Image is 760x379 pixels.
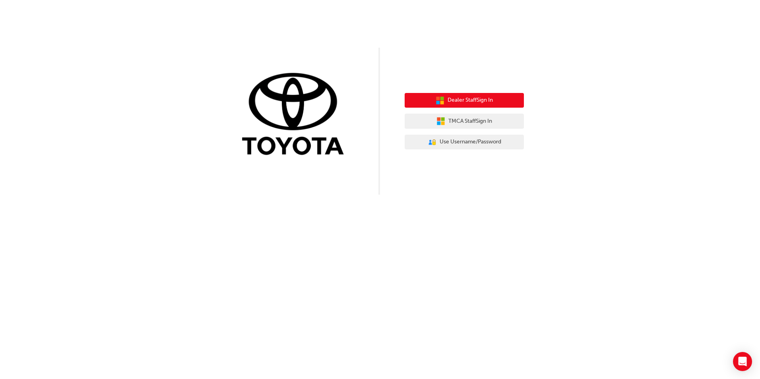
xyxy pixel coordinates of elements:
button: Dealer StaffSign In [405,93,524,108]
img: Trak [236,71,355,159]
span: Dealer Staff Sign In [448,96,493,105]
button: Use Username/Password [405,135,524,150]
button: TMCA StaffSign In [405,114,524,129]
span: Use Username/Password [440,137,501,147]
span: TMCA Staff Sign In [448,117,492,126]
div: Open Intercom Messenger [733,352,752,371]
